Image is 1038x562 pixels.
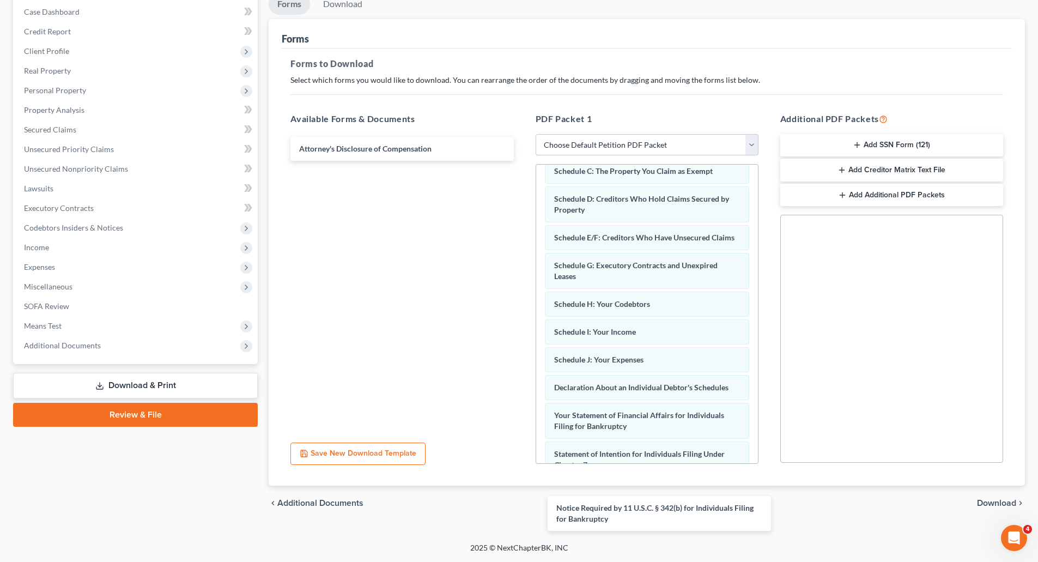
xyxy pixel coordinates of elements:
span: Executory Contracts [24,203,94,213]
span: Lawsuits [24,184,53,193]
button: Add Creditor Matrix Text File [780,159,1003,182]
span: Your Statement of Financial Affairs for Individuals Filing for Bankruptcy [554,410,724,431]
button: Download chevron_right [977,499,1025,507]
span: Download [977,499,1016,507]
span: Schedule G: Executory Contracts and Unexpired Leases [554,261,718,281]
iframe: Intercom live chat [1001,525,1027,551]
span: Unsecured Nonpriority Claims [24,164,128,173]
span: Schedule H: Your Codebtors [554,299,650,309]
a: Lawsuits [15,179,258,198]
span: Schedule I: Your Income [554,327,636,336]
span: Means Test [24,321,62,330]
span: Schedule C: The Property You Claim as Exempt [554,166,713,176]
a: Case Dashboard [15,2,258,22]
a: Secured Claims [15,120,258,140]
button: Add Additional PDF Packets [780,184,1003,207]
span: SOFA Review [24,301,69,311]
span: Credit Report [24,27,71,36]
a: Credit Report [15,22,258,41]
span: Notice Required by 11 U.S.C. § 342(b) for Individuals Filing for Bankruptcy [556,503,754,523]
span: Additional Documents [277,499,363,507]
h5: Available Forms & Documents [290,112,513,125]
span: 4 [1023,525,1032,534]
span: Real Property [24,66,71,75]
span: Schedule D: Creditors Who Hold Claims Secured by Property [554,194,729,214]
a: Unsecured Priority Claims [15,140,258,159]
a: Review & File [13,403,258,427]
div: 2025 © NextChapterBK, INC [209,542,830,562]
span: Property Analysis [24,105,84,114]
span: Schedule J: Your Expenses [554,355,644,364]
span: Attorney's Disclosure of Compensation [299,144,432,153]
button: Save New Download Template [290,443,426,466]
span: Case Dashboard [24,7,80,16]
a: chevron_left Additional Documents [269,499,363,507]
a: Download & Print [13,373,258,398]
a: Property Analysis [15,100,258,120]
a: Unsecured Nonpriority Claims [15,159,258,179]
span: Statement of Intention for Individuals Filing Under Chapter 7 [554,449,725,469]
h5: Additional PDF Packets [780,112,1003,125]
span: Declaration About an Individual Debtor's Schedules [554,383,729,392]
span: Income [24,243,49,252]
span: Expenses [24,262,55,271]
span: Miscellaneous [24,282,72,291]
i: chevron_left [269,499,277,507]
span: Unsecured Priority Claims [24,144,114,154]
p: Select which forms you would like to download. You can rearrange the order of the documents by dr... [290,75,1003,86]
span: Codebtors Insiders & Notices [24,223,123,232]
span: Secured Claims [24,125,76,134]
i: chevron_right [1016,499,1025,507]
span: Personal Property [24,86,86,95]
span: Additional Documents [24,341,101,350]
div: Forms [282,32,309,45]
h5: Forms to Download [290,57,1003,70]
span: Client Profile [24,46,69,56]
a: Executory Contracts [15,198,258,218]
span: Schedule E/F: Creditors Who Have Unsecured Claims [554,233,735,242]
button: Add SSN Form (121) [780,134,1003,157]
h5: PDF Packet 1 [536,112,758,125]
a: SOFA Review [15,297,258,316]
